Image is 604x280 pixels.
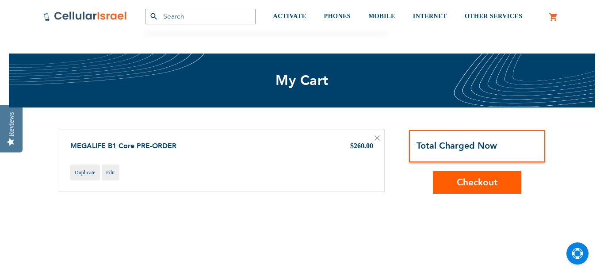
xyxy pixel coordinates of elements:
div: Reviews [8,112,15,136]
span: OTHER SERVICES [465,13,523,19]
button: Checkout [433,171,521,194]
span: Duplicate [75,169,96,176]
a: MEGALIFE B1 Core PRE-ORDER [70,141,176,151]
span: Edit [106,169,115,176]
span: INTERNET [413,13,447,19]
a: Edit [102,165,119,180]
span: My Cart [275,71,329,90]
a: Duplicate [70,165,100,180]
span: MOBILE [368,13,395,19]
span: Checkout [457,176,497,189]
span: ACTIVATE [273,13,306,19]
input: Search [145,9,256,24]
strong: Total Charged Now [417,140,497,152]
span: PHONES [324,13,351,19]
img: Cellular Israel Logo [43,11,127,22]
span: $260.00 [350,142,373,150]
